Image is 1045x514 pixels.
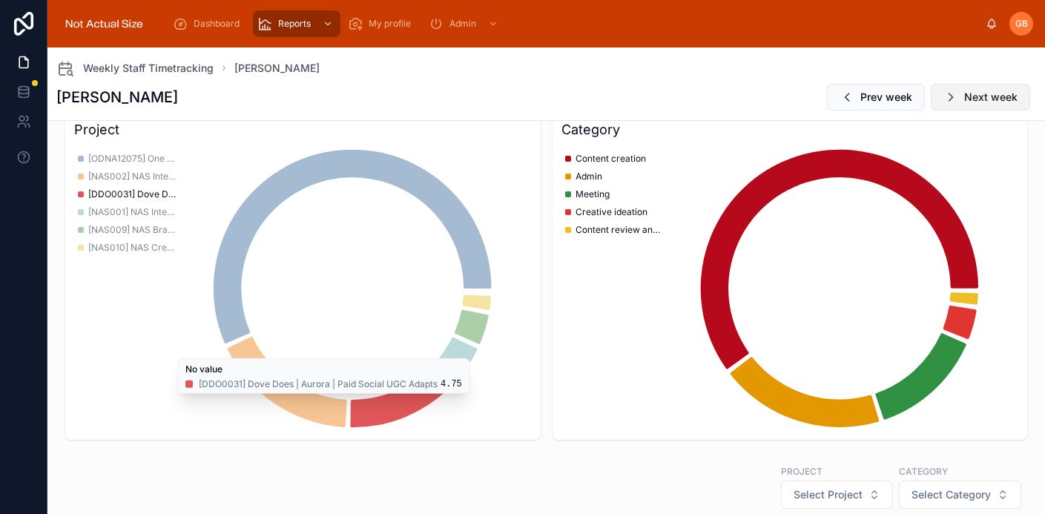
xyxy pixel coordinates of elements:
a: Dashboard [168,10,250,37]
a: Weekly Staff Timetracking [56,59,214,77]
span: Creative ideation [576,206,647,218]
span: Content review and feedback [576,224,665,236]
span: Select Project [794,487,863,502]
span: Reports [278,18,311,30]
img: App logo [59,12,149,36]
label: Category [899,464,948,478]
span: Prev week [860,90,912,105]
span: Admin [449,18,476,30]
span: [DDO0031] Dove Does | Aurora | Paid Social UGC Adapts [88,188,177,200]
span: Weekly Staff Timetracking [83,61,214,76]
a: My profile [343,10,421,37]
h3: Category [561,119,1019,140]
a: [PERSON_NAME] [234,61,320,76]
span: [NAS010] NAS Creative [88,242,177,254]
button: Prev week [827,84,925,111]
button: Next week [931,84,1030,111]
span: [ODNA12075] One Dove | Dove Social | [MEDICAL_DATA] Q3 2025 [88,153,177,165]
span: [NAS001] NAS Internal Sessions [88,206,177,218]
span: GB [1015,18,1028,30]
div: chart [74,146,532,431]
span: Dashboard [194,18,240,30]
span: Next week [964,90,1018,105]
button: Select Button [899,481,1021,509]
h3: Project [74,119,532,140]
h1: [PERSON_NAME] [56,87,178,108]
span: Content creation [576,153,646,165]
a: Admin [424,10,506,37]
button: Select Button [781,481,893,509]
label: Project [781,464,823,478]
span: My profile [369,18,411,30]
a: Reports [253,10,340,37]
span: [NAS009] NAS Brand Content [88,224,177,236]
div: chart [561,146,1019,431]
span: Admin [576,171,602,182]
span: Meeting [576,188,610,200]
span: Select Category [912,487,991,502]
span: [NAS002] NAS Internal Tasks [88,171,177,182]
div: scrollable content [161,7,986,40]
